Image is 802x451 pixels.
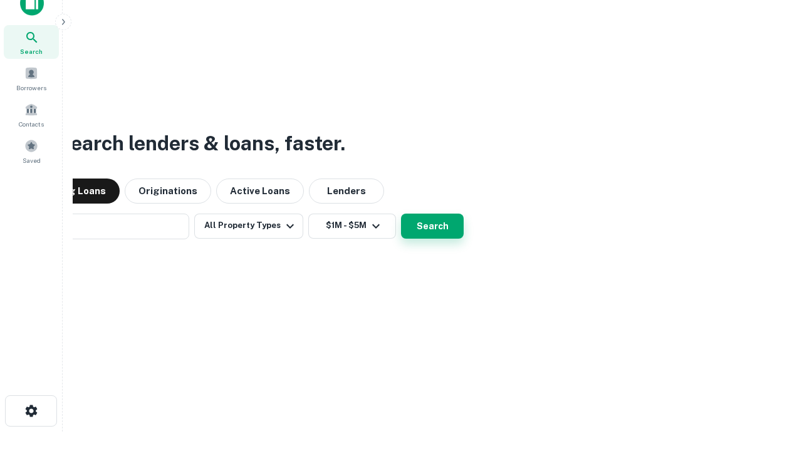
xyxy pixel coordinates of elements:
[57,128,345,158] h3: Search lenders & loans, faster.
[401,214,464,239] button: Search
[4,134,59,168] a: Saved
[194,214,303,239] button: All Property Types
[19,119,44,129] span: Contacts
[23,155,41,165] span: Saved
[125,179,211,204] button: Originations
[739,351,802,411] iframe: Chat Widget
[16,83,46,93] span: Borrowers
[308,214,396,239] button: $1M - $5M
[216,179,304,204] button: Active Loans
[309,179,384,204] button: Lenders
[4,61,59,95] a: Borrowers
[4,25,59,59] a: Search
[20,46,43,56] span: Search
[4,98,59,132] a: Contacts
